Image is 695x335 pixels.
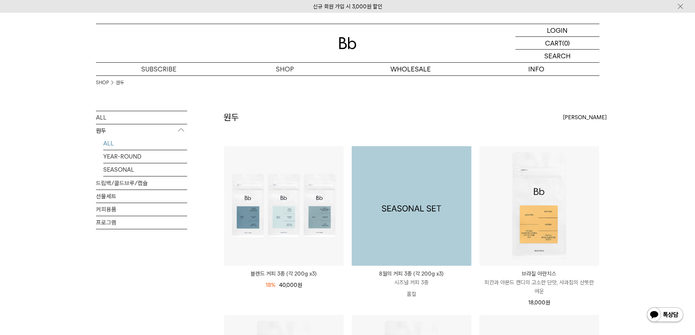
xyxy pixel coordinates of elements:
[103,163,187,176] a: SEASONAL
[352,146,471,266] a: 8월의 커피 3종 (각 200g x3)
[563,113,607,122] span: [PERSON_NAME]
[352,269,471,287] a: 8월의 커피 3종 (각 200g x3) 시즈널 커피 3종
[528,299,550,306] span: 18,000
[479,269,599,278] p: 브라질 아란치스
[646,307,684,324] img: 카카오톡 채널 1:1 채팅 버튼
[116,79,124,86] a: 원두
[516,24,599,37] a: LOGIN
[479,278,599,296] p: 피칸과 아몬드 캔디의 고소한 단맛, 사과칩의 산뜻한 여운
[96,124,187,137] p: 원두
[96,203,187,216] a: 커피용품
[479,146,599,266] img: 브라질 아란치스
[96,63,222,75] a: SUBSCRIBE
[103,150,187,163] a: YEAR-ROUND
[352,287,471,301] p: 품절
[224,111,239,124] h2: 원두
[224,146,344,266] img: 블렌드 커피 3종 (각 200g x3)
[222,63,348,75] a: SHOP
[297,282,302,288] span: 원
[352,278,471,287] p: 시즈널 커피 3종
[516,37,599,50] a: CART (0)
[352,269,471,278] p: 8월의 커피 3종 (각 200g x3)
[339,37,356,49] img: 로고
[562,37,570,49] p: (0)
[96,111,187,124] a: ALL
[479,269,599,296] a: 브라질 아란치스 피칸과 아몬드 캔디의 고소한 단맛, 사과칩의 산뜻한 여운
[279,282,302,288] span: 40,000
[96,177,187,190] a: 드립백/콜드브루/캡슐
[352,146,471,266] img: 1000000743_add2_021.png
[545,37,562,49] p: CART
[96,190,187,203] a: 선물세트
[348,63,474,75] p: WHOLESALE
[313,3,382,10] a: 신규 회원 가입 시 3,000원 할인
[544,50,571,62] p: SEARCH
[96,79,109,86] a: SHOP
[545,299,550,306] span: 원
[266,281,275,289] div: 18%
[547,24,568,36] p: LOGIN
[103,137,187,150] a: ALL
[224,269,344,278] a: 블렌드 커피 3종 (각 200g x3)
[474,63,599,75] p: INFO
[96,216,187,229] a: 프로그램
